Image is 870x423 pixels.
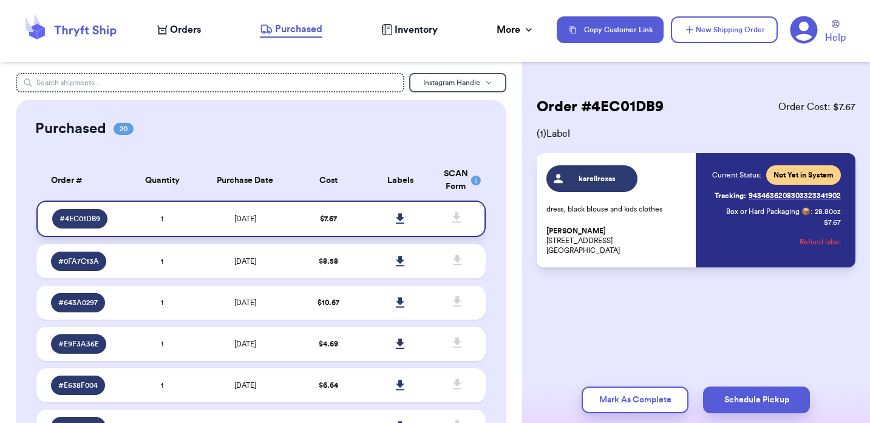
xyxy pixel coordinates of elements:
button: Mark As Complete [582,387,688,413]
span: $ 10.67 [318,299,339,306]
span: # 643A0297 [58,298,98,308]
span: 1 [161,340,163,348]
span: karellroxas [568,174,626,184]
span: Purchased [275,22,322,36]
th: Labels [364,160,436,201]
p: dress, black blouse and kids clothes [546,204,689,214]
a: Tracking:9434636208303323341902 [715,186,841,205]
span: # E638F004 [58,380,98,390]
span: $ 8.58 [319,258,338,265]
th: Cost [293,160,364,201]
span: # 4EC01DB9 [59,214,100,224]
span: Order Cost: $ 7.67 [778,100,855,114]
h2: Order # 4EC01DB9 [537,97,664,117]
span: Box or Hard Packaging 📦 [726,208,811,215]
th: Quantity [126,160,198,201]
span: 1 [161,258,163,265]
span: 1 [161,215,163,222]
span: [DATE] [234,215,256,222]
span: $ 6.64 [319,382,338,389]
input: Search shipments... [16,73,404,92]
span: Tracking: [715,191,746,201]
a: Purchased [260,22,322,38]
span: 20 [114,123,134,135]
span: Orders [170,22,201,37]
span: [DATE] [234,382,256,389]
span: Help [825,30,846,45]
span: $ 7.67 [320,215,337,222]
th: Purchase Date [198,160,292,201]
span: $ 4.69 [319,340,338,348]
span: # 0FA7C13A [58,256,99,266]
button: New Shipping Order [671,16,778,43]
div: More [497,22,535,37]
th: Order # [36,160,126,201]
span: # E9F3A36E [58,339,99,349]
span: Not Yet in System [773,170,834,180]
span: Instagram Handle [423,79,480,86]
span: : [811,207,812,216]
p: $ 7.67 [824,218,841,227]
button: Refund label [800,229,841,255]
span: [DATE] [234,299,256,306]
span: ( 1 ) Label [537,126,855,141]
h2: Purchased [35,119,106,139]
span: [DATE] [234,258,256,265]
span: Current Status: [712,170,761,180]
span: 28.80 oz [815,207,841,216]
span: 1 [161,382,163,389]
div: SCAN Form [444,168,471,193]
button: Copy Customer Link [557,16,664,43]
a: Help [825,20,846,45]
span: Inventory [395,22,438,37]
p: [STREET_ADDRESS] [GEOGRAPHIC_DATA] [546,226,689,255]
a: Orders [157,22,201,37]
button: Instagram Handle [409,73,506,92]
a: Inventory [381,22,438,37]
span: [DATE] [234,340,256,348]
span: [PERSON_NAME] [546,227,606,236]
button: Schedule Pickup [703,387,810,413]
span: 1 [161,299,163,306]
